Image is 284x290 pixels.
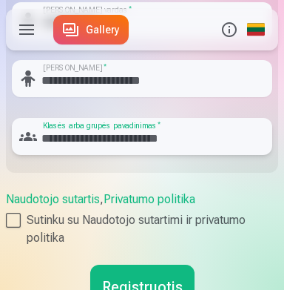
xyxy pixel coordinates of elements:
[6,192,100,206] a: Naudotojo sutartis
[6,191,278,247] div: ,
[104,192,195,206] a: Privatumo politika
[243,9,269,50] a: Global
[6,211,278,247] label: Sutinku su Naudotojo sutartimi ir privatumo politika
[53,15,129,45] a: Gallery
[216,9,243,50] button: Info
